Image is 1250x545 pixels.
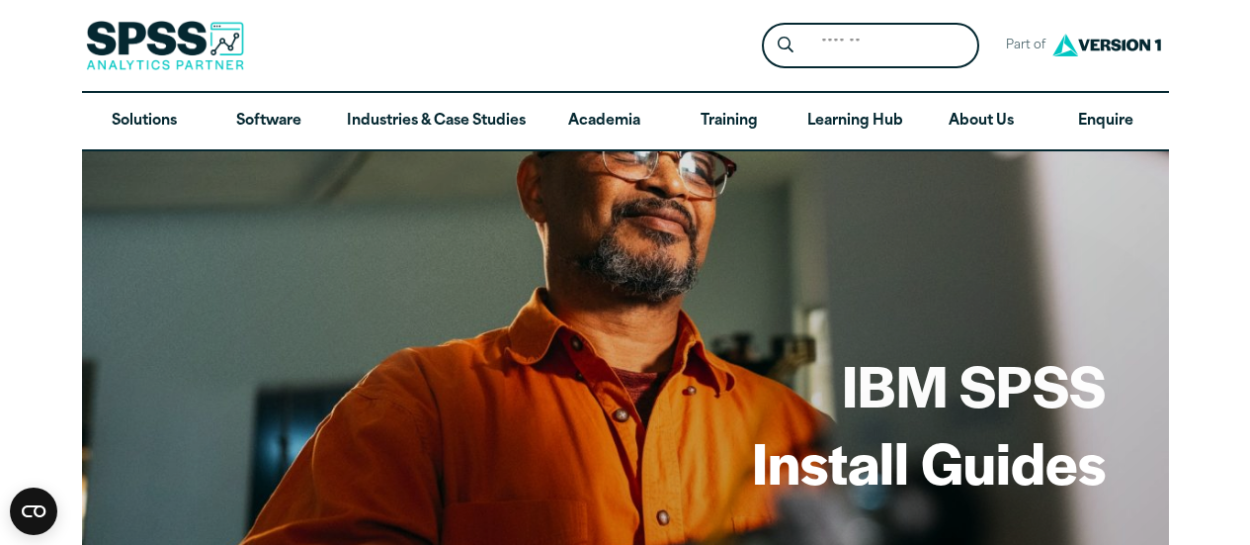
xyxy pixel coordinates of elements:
[778,37,793,53] svg: Search magnifying glass icon
[542,93,666,150] a: Academia
[1043,93,1168,150] a: Enquire
[995,32,1047,60] span: Part of
[82,93,1169,150] nav: Desktop version of site main menu
[207,93,331,150] a: Software
[82,93,207,150] a: Solutions
[1047,27,1166,63] img: Version1 Logo
[792,93,919,150] a: Learning Hub
[331,93,542,150] a: Industries & Case Studies
[666,93,791,150] a: Training
[86,21,244,70] img: SPSS Analytics Partner
[762,23,979,69] form: Site Header Search Form
[919,93,1043,150] a: About Us
[752,346,1106,500] h1: IBM SPSS Install Guides
[767,28,803,64] button: Search magnifying glass icon
[10,488,57,535] button: Open CMP widget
